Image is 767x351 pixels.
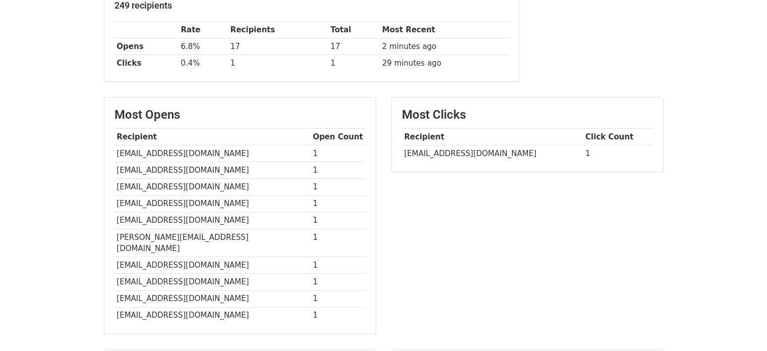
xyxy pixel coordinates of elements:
td: 1 [311,195,366,212]
td: 1 [311,229,366,257]
th: Clicks [114,55,179,72]
td: [EMAIL_ADDRESS][DOMAIN_NAME] [114,290,311,307]
td: 1 [583,145,653,162]
th: Recipient [402,129,583,145]
td: 1 [228,55,328,72]
iframe: Chat Widget [717,303,767,351]
td: 1 [311,145,366,162]
td: 1 [311,257,366,274]
td: [EMAIL_ADDRESS][DOMAIN_NAME] [114,307,311,324]
th: Recipients [228,22,328,38]
td: 6.8% [179,38,228,55]
h3: Most Opens [114,108,366,122]
th: Open Count [311,129,366,145]
td: 1 [328,55,380,72]
td: 1 [311,212,366,229]
td: 17 [328,38,380,55]
td: [EMAIL_ADDRESS][DOMAIN_NAME] [114,162,311,179]
td: [EMAIL_ADDRESS][DOMAIN_NAME] [114,195,311,212]
td: [EMAIL_ADDRESS][DOMAIN_NAME] [114,179,311,195]
td: 2 minutes ago [380,38,509,55]
td: 1 [311,274,366,290]
td: 0.4% [179,55,228,72]
td: 1 [311,179,366,195]
th: Opens [114,38,179,55]
td: [PERSON_NAME][EMAIL_ADDRESS][DOMAIN_NAME] [114,229,311,257]
td: 1 [311,290,366,307]
th: Rate [179,22,228,38]
th: Recipient [114,129,311,145]
td: 1 [311,162,366,179]
td: 29 minutes ago [380,55,509,72]
div: Widget de chat [717,303,767,351]
td: [EMAIL_ADDRESS][DOMAIN_NAME] [114,212,311,229]
td: 17 [228,38,328,55]
td: [EMAIL_ADDRESS][DOMAIN_NAME] [114,257,311,274]
td: [EMAIL_ADDRESS][DOMAIN_NAME] [114,274,311,290]
th: Total [328,22,380,38]
th: Click Count [583,129,653,145]
td: [EMAIL_ADDRESS][DOMAIN_NAME] [114,145,311,162]
td: 1 [311,307,366,324]
td: [EMAIL_ADDRESS][DOMAIN_NAME] [402,145,583,162]
h3: Most Clicks [402,108,653,122]
th: Most Recent [380,22,509,38]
